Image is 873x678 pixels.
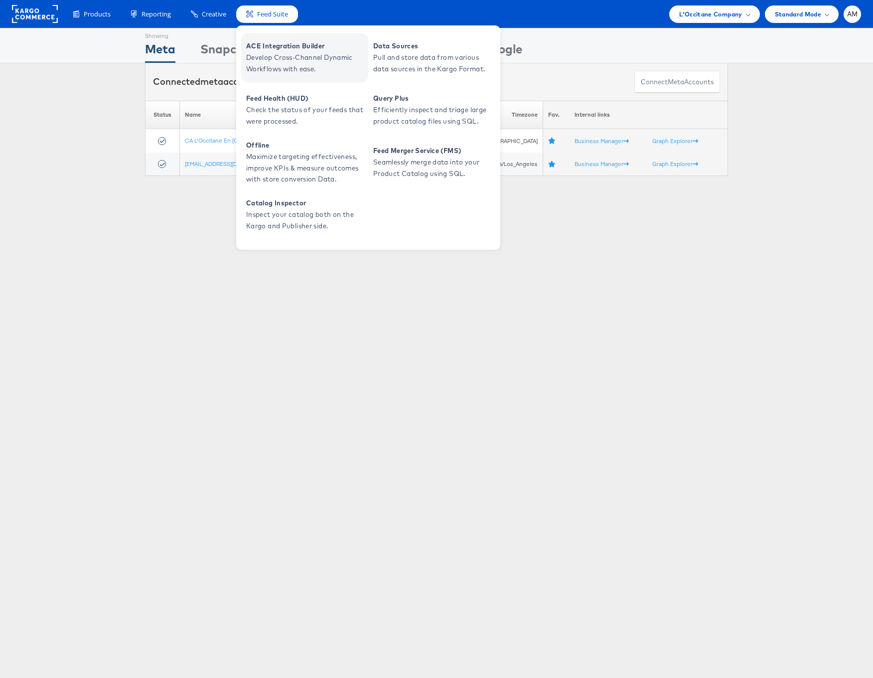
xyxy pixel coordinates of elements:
span: Feed Health (HUD) [246,93,366,104]
a: Graph Explorer [652,137,698,145]
span: Pull and store data from various data sources in the Kargo Format. [373,52,493,75]
a: Catalog Inspector Inspect your catalog both on the Kargo and Publisher side. [241,190,368,240]
span: meta [200,76,223,87]
div: Google [482,40,522,63]
span: meta [668,77,684,87]
button: ConnectmetaAccounts [634,71,720,93]
span: Reporting [142,9,171,19]
span: Maximize targeting effectiveness, improve KPIs & measure outcomes with store conversion Data. [246,151,366,185]
span: Inspect your catalog both on the Kargo and Publisher side. [246,209,366,232]
span: Query Plus [373,93,493,104]
a: Graph Explorer [652,160,698,168]
span: Products [84,9,111,19]
div: Snapchat [200,40,256,63]
span: Feed Suite [257,9,288,19]
span: Catalog Inspector [246,197,366,209]
span: AM [847,11,858,17]
span: Offline [246,140,366,151]
span: L'Occitane Company [679,9,742,19]
a: CA L'Occitane En [GEOGRAPHIC_DATA] [185,137,288,144]
a: Business Manager [575,137,629,145]
span: Standard Mode [775,9,821,19]
span: Seamlessly merge data into your Product Catalog using SQL. [373,157,493,179]
span: Check the status of your feeds that were processed. [246,104,366,127]
a: Query Plus Efficiently inspect and triage large product catalog files using SQL. [368,85,495,135]
span: Creative [202,9,226,19]
a: ACE Integration Builder Develop Cross-Channel Dynamic Workflows with ease. [241,33,368,83]
div: Meta [145,40,175,63]
th: Status [145,101,180,129]
div: Showing [145,28,175,40]
a: Feed Merger Service (FMS) Seamlessly merge data into your Product Catalog using SQL. [368,138,495,187]
span: Feed Merger Service (FMS) [373,145,493,157]
th: Name [180,101,346,129]
a: [EMAIL_ADDRESS][DOMAIN_NAME] [185,160,275,168]
span: Efficiently inspect and triage large product catalog files using SQL. [373,104,493,127]
span: ACE Integration Builder [246,40,366,52]
span: Develop Cross-Channel Dynamic Workflows with ease. [246,52,366,75]
a: Offline Maximize targeting effectiveness, improve KPIs & measure outcomes with store conversion D... [241,138,368,187]
a: Feed Health (HUD) Check the status of your feeds that were processed. [241,85,368,135]
span: Data Sources [373,40,493,52]
div: Connected accounts [153,75,263,88]
a: Data Sources Pull and store data from various data sources in the Kargo Format. [368,33,495,83]
a: Business Manager [575,160,629,168]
